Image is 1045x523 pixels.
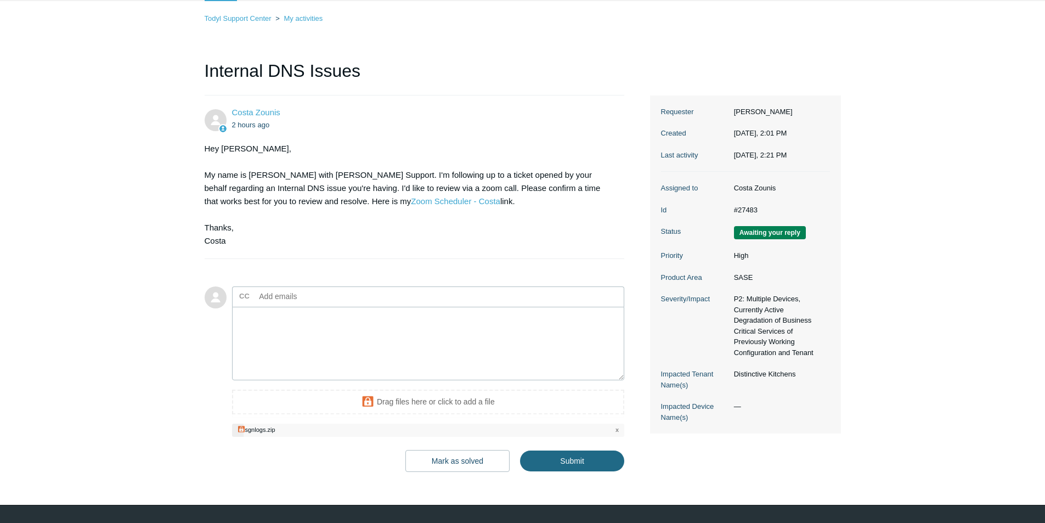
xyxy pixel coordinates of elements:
dt: Severity/Impact [661,294,728,305]
span: x [615,425,619,435]
a: Zoom Scheduler - Costa [411,196,500,206]
dt: Created [661,128,728,139]
dt: Id [661,205,728,216]
dd: — [728,401,830,412]
button: Mark as solved [405,450,510,472]
dt: Impacted Device Name(s) [661,401,728,423]
dt: Priority [661,250,728,261]
dd: [PERSON_NAME] [728,106,830,117]
div: Hey [PERSON_NAME], My name is [PERSON_NAME] with [PERSON_NAME] Support. I'm following up to a tic... [205,142,614,248]
div: sgnlogs.zip [245,426,275,433]
time: 08/15/2025, 14:21 [734,151,787,159]
li: Todyl Support Center [205,14,274,23]
dd: SASE [728,272,830,283]
dt: Impacted Tenant Name(s) [661,369,728,390]
dt: Assigned to [661,183,728,194]
time: 08/15/2025, 14:21 [232,121,270,129]
dd: P2: Multiple Devices, Currently Active Degradation of Business Critical Services of Previously Wo... [728,294,830,358]
a: My activities [284,14,323,23]
a: Costa Zounis [232,108,280,117]
dd: Costa Zounis [728,183,830,194]
li: My activities [273,14,323,23]
dd: Distinctive Kitchens [728,369,830,380]
dd: #27483 [728,205,830,216]
textarea: Add your reply [232,307,625,381]
label: CC [239,288,250,305]
input: Add emails [255,288,373,305]
a: Todyl Support Center [205,14,272,23]
dt: Product Area [661,272,728,283]
dt: Status [661,226,728,237]
h1: Internal DNS Issues [205,58,625,95]
dt: Requester [661,106,728,117]
time: 08/15/2025, 14:01 [734,129,787,137]
input: Submit [520,451,624,471]
span: We are waiting for you to respond [734,226,806,239]
dt: Last activity [661,150,728,161]
dd: High [728,250,830,261]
